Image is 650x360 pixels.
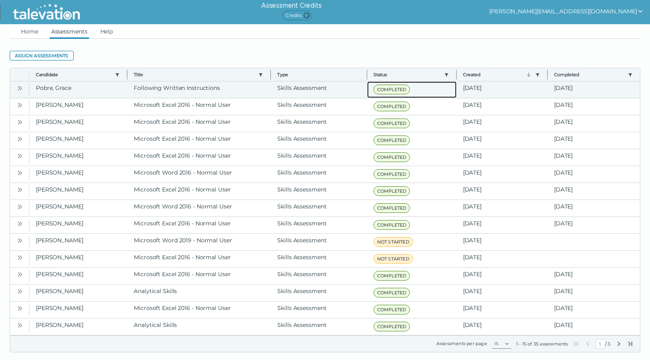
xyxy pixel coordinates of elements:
[457,318,548,335] clr-dg-cell: [DATE]
[15,252,25,262] button: Open
[15,83,25,93] button: Open
[627,341,633,347] button: Last Page
[36,71,112,78] button: Candidate
[15,151,25,160] button: Open
[573,339,633,349] div: /
[545,66,550,83] button: Column resize handle
[29,115,127,132] clr-dg-cell: [PERSON_NAME]
[548,183,640,200] clr-dg-cell: [DATE]
[15,117,25,127] button: Open
[457,183,548,200] clr-dg-cell: [DATE]
[457,81,548,98] clr-dg-cell: [DATE]
[29,183,127,200] clr-dg-cell: [PERSON_NAME]
[17,85,23,92] cds-icon: Open
[127,285,271,301] clr-dg-cell: Analytical Skills
[17,136,23,142] cds-icon: Open
[548,200,640,216] clr-dg-cell: [DATE]
[374,271,410,281] span: COMPLETED
[457,149,548,166] clr-dg-cell: [DATE]
[127,200,271,216] clr-dg-cell: Microsoft Word 2016 - Normal User
[15,303,25,313] button: Open
[99,24,115,39] a: Help
[29,268,127,284] clr-dg-cell: [PERSON_NAME]
[271,251,367,267] clr-dg-cell: Skills Assessment
[463,71,532,78] button: Created
[17,221,23,227] cds-icon: Open
[127,318,271,335] clr-dg-cell: Analytical Skills
[548,302,640,318] clr-dg-cell: [DATE]
[457,217,548,233] clr-dg-cell: [DATE]
[15,218,25,228] button: Open
[29,81,127,98] clr-dg-cell: Pobre, Grace
[374,169,410,179] span: COMPLETED
[127,115,271,132] clr-dg-cell: Microsoft Excel 2016 - Normal User
[374,102,410,111] span: COMPLETED
[271,149,367,166] clr-dg-cell: Skills Assessment
[596,339,605,349] input: Current Page
[457,234,548,250] clr-dg-cell: [DATE]
[548,318,640,335] clr-dg-cell: [DATE]
[457,302,548,318] clr-dg-cell: [DATE]
[15,168,25,177] button: Open
[127,183,271,200] clr-dg-cell: Microsoft Excel 2016 - Normal User
[548,115,640,132] clr-dg-cell: [DATE]
[374,85,410,94] span: COMPLETED
[15,134,25,144] button: Open
[134,71,255,78] button: Title
[29,166,127,183] clr-dg-cell: [PERSON_NAME]
[282,10,312,20] span: Credits
[271,115,367,132] clr-dg-cell: Skills Assessment
[17,102,23,108] cds-icon: Open
[15,202,25,211] button: Open
[127,268,271,284] clr-dg-cell: Microsoft Excel 2016 - Normal User
[17,322,23,329] cds-icon: Open
[127,166,271,183] clr-dg-cell: Microsoft Word 2016 - Normal User
[489,6,644,16] button: show user actions
[271,285,367,301] clr-dg-cell: Skills Assessment
[548,285,640,301] clr-dg-cell: [DATE]
[457,98,548,115] clr-dg-cell: [DATE]
[271,166,367,183] clr-dg-cell: Skills Assessment
[584,341,591,347] button: Previous Page
[17,288,23,295] cds-icon: Open
[19,24,40,39] a: Home
[15,269,25,279] button: Open
[548,217,640,233] clr-dg-cell: [DATE]
[573,341,579,347] button: First Page
[271,318,367,335] clr-dg-cell: Skills Assessment
[457,132,548,149] clr-dg-cell: [DATE]
[271,183,367,200] clr-dg-cell: Skills Assessment
[50,24,89,39] a: Assessments
[10,2,83,22] img: Talevation_Logo_Transparent_white.png
[29,98,127,115] clr-dg-cell: [PERSON_NAME]
[374,254,413,264] span: NOT STARTED
[271,200,367,216] clr-dg-cell: Skills Assessment
[436,341,487,346] label: Assessments per page
[271,132,367,149] clr-dg-cell: Skills Assessment
[17,153,23,159] cds-icon: Open
[29,318,127,335] clr-dg-cell: [PERSON_NAME]
[457,166,548,183] clr-dg-cell: [DATE]
[15,185,25,194] button: Open
[454,66,459,83] button: Column resize handle
[17,237,23,244] cds-icon: Open
[374,119,410,128] span: COMPLETED
[548,166,640,183] clr-dg-cell: [DATE]
[374,305,410,314] span: COMPLETED
[374,186,410,196] span: COMPLETED
[548,268,640,284] clr-dg-cell: [DATE]
[29,132,127,149] clr-dg-cell: [PERSON_NAME]
[17,254,23,261] cds-icon: Open
[374,220,410,230] span: COMPLETED
[29,285,127,301] clr-dg-cell: [PERSON_NAME]
[17,204,23,210] cds-icon: Open
[127,302,271,318] clr-dg-cell: Microsoft Excel 2016 - Normal User
[271,81,367,98] clr-dg-cell: Skills Assessment
[374,203,410,213] span: COMPLETED
[17,170,23,176] cds-icon: Open
[127,98,271,115] clr-dg-cell: Microsoft Excel 2016 - Normal User
[125,66,130,83] button: Column resize handle
[374,152,410,162] span: COMPLETED
[127,217,271,233] clr-dg-cell: Microsoft Excel 2016 - Normal User
[271,234,367,250] clr-dg-cell: Skills Assessment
